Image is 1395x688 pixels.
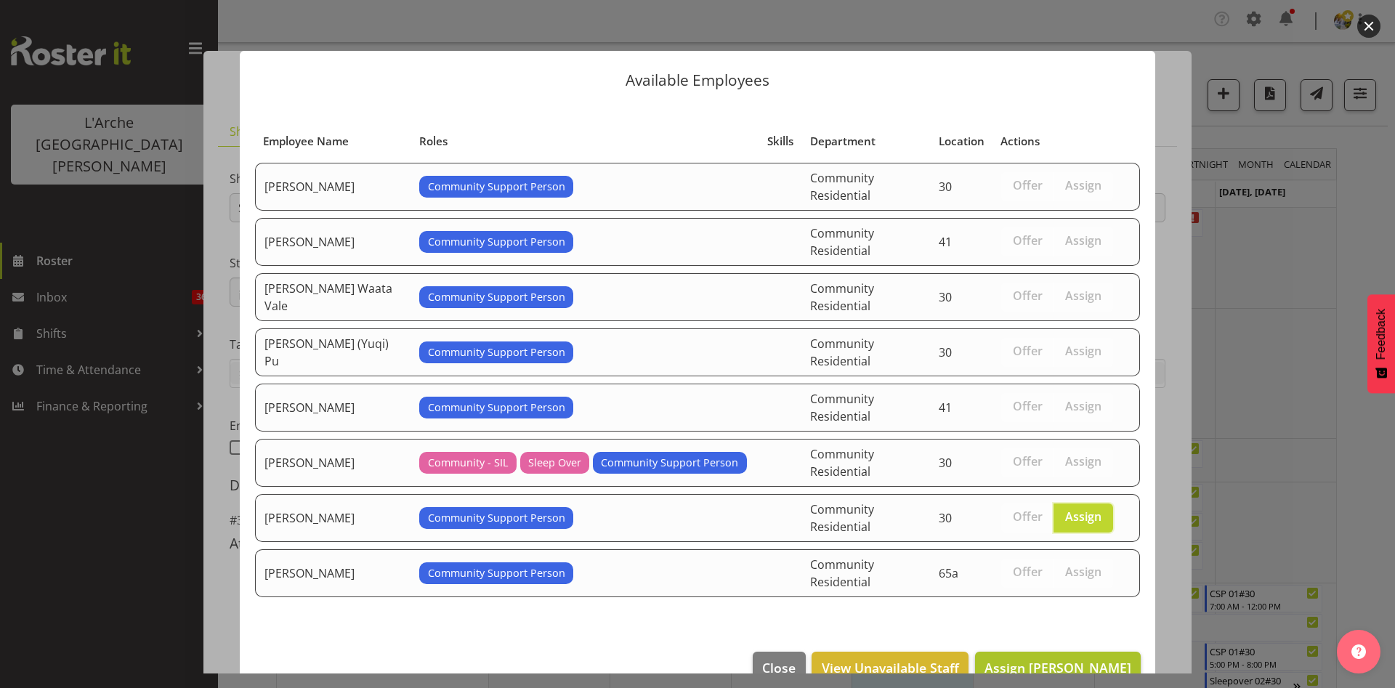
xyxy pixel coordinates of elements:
div: Skills [767,133,793,150]
span: Offer [1013,564,1043,579]
span: 41 [939,400,952,416]
span: Feedback [1375,309,1388,360]
span: Community Residential [810,446,874,479]
span: Assign [1065,509,1101,524]
span: Community Residential [810,170,874,203]
span: Community Support Person [428,565,565,581]
span: 30 [939,179,952,195]
span: Community Residential [810,391,874,424]
span: Community Support Person [601,455,738,471]
span: Assign [1065,454,1101,469]
div: Actions [1000,133,1113,150]
span: 30 [939,455,952,471]
span: Community Support Person [428,400,565,416]
span: Community Support Person [428,179,565,195]
span: Assign [1065,288,1101,303]
span: Community Residential [810,225,874,259]
span: Assign [1065,178,1101,193]
span: 30 [939,510,952,526]
span: Assign [1065,233,1101,248]
span: 41 [939,234,952,250]
span: Community - SIL [428,455,509,471]
span: Close [762,658,796,677]
span: 30 [939,344,952,360]
span: 30 [939,289,952,305]
span: Offer [1013,178,1043,193]
div: Employee Name [263,133,403,150]
div: Location [939,133,984,150]
span: Offer [1013,233,1043,248]
span: Offer [1013,454,1043,469]
td: [PERSON_NAME] Waata Vale [255,273,411,321]
span: Offer [1013,509,1043,524]
img: help-xxl-2.png [1351,644,1366,659]
p: Available Employees [254,73,1141,88]
span: Offer [1013,344,1043,358]
span: Offer [1013,399,1043,413]
td: [PERSON_NAME] (Yuqi) Pu [255,328,411,376]
button: Close [753,652,805,684]
span: Community Support Person [428,289,565,305]
button: Assign [PERSON_NAME] [975,652,1141,684]
span: Community Residential [810,557,874,590]
button: View Unavailable Staff [812,652,968,684]
span: Community Residential [810,336,874,369]
span: Assign [1065,564,1101,579]
span: Community Residential [810,280,874,314]
button: Feedback - Show survey [1367,294,1395,393]
td: [PERSON_NAME] [255,384,411,432]
span: Community Support Person [428,344,565,360]
td: [PERSON_NAME] [255,494,411,542]
span: Assign [1065,399,1101,413]
td: [PERSON_NAME] [255,218,411,266]
span: Community Support Person [428,510,565,526]
td: [PERSON_NAME] [255,439,411,487]
span: Offer [1013,288,1043,303]
span: View Unavailable Staff [822,658,959,677]
td: [PERSON_NAME] [255,549,411,597]
span: Assign [1065,344,1101,358]
span: Sleep Over [528,455,581,471]
span: Community Support Person [428,234,565,250]
span: 65a [939,565,958,581]
div: Department [810,133,922,150]
div: Roles [419,133,751,150]
span: Community Residential [810,501,874,535]
td: [PERSON_NAME] [255,163,411,211]
span: Assign [PERSON_NAME] [984,659,1131,676]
